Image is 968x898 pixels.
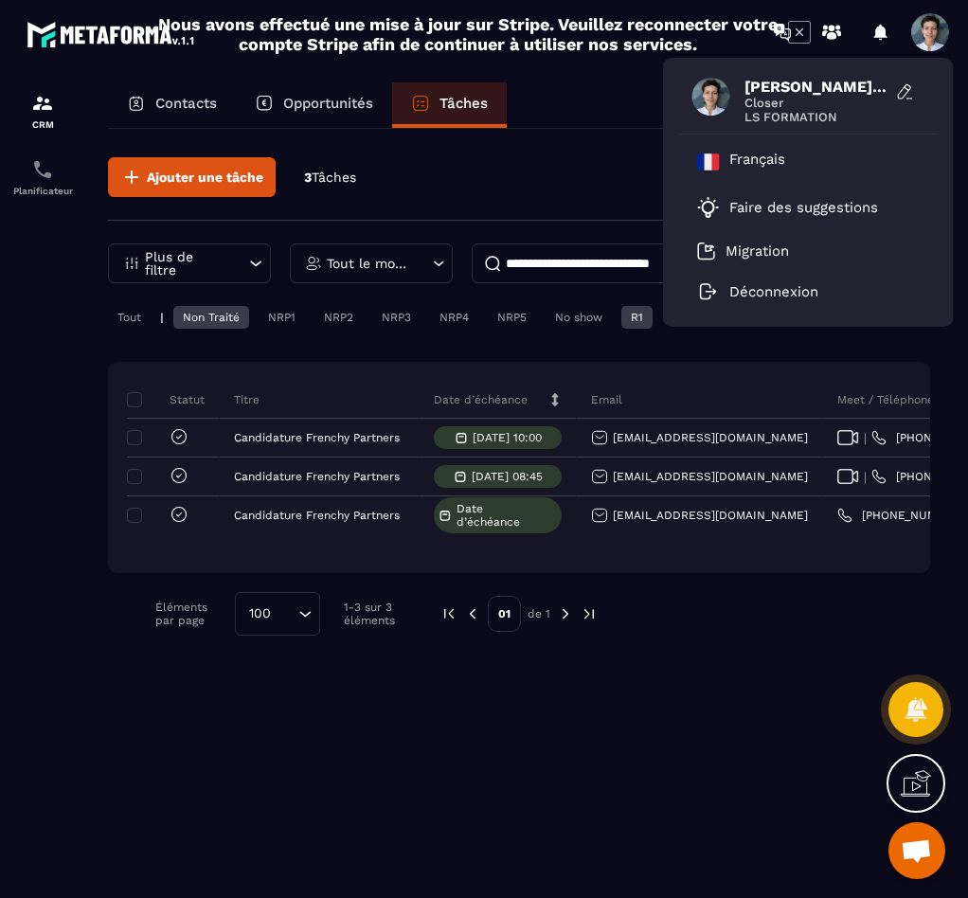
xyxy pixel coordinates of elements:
[27,17,197,51] img: logo
[591,392,622,407] p: Email
[108,82,236,128] a: Contacts
[864,470,867,484] span: |
[108,157,276,197] button: Ajouter une tâche
[697,196,896,219] a: Faire des suggestions
[392,82,507,128] a: Tâches
[430,306,478,329] div: NRP4
[344,601,412,627] p: 1-3 sur 3 éléments
[31,158,54,181] img: scheduler
[314,306,363,329] div: NRP2
[434,392,528,407] p: Date d’échéance
[557,605,574,622] img: next
[372,306,421,329] div: NRP3
[729,199,878,216] p: Faire des suggestions
[132,392,205,407] p: Statut
[234,509,400,522] p: Candidature Frenchy Partners
[155,601,225,627] p: Éléments par page
[439,95,488,112] p: Tâches
[473,431,542,444] p: [DATE] 10:00
[729,151,785,173] p: Français
[259,306,305,329] div: NRP1
[581,605,598,622] img: next
[621,306,653,329] div: R1
[5,186,81,196] p: Planificateur
[327,257,411,270] p: Tout le monde
[234,470,400,483] p: Candidature Frenchy Partners
[157,14,779,54] h2: Nous avons effectué une mise à jour sur Stripe. Veuillez reconnecter votre compte Stripe afin de ...
[546,306,612,329] div: No show
[234,431,400,444] p: Candidature Frenchy Partners
[744,110,887,124] span: LS FORMATION
[31,92,54,115] img: formation
[5,144,81,210] a: schedulerschedulerPlanificateur
[147,168,263,187] span: Ajouter une tâche
[744,78,887,96] span: [PERSON_NAME] [PERSON_NAME]
[5,119,81,130] p: CRM
[837,392,934,407] p: Meet / Téléphone
[160,311,164,324] p: |
[864,431,867,445] span: |
[278,603,294,624] input: Search for option
[283,95,373,112] p: Opportunités
[837,508,963,523] a: [PHONE_NUMBER]
[488,306,536,329] div: NRP5
[312,170,356,185] span: Tâches
[744,96,887,110] span: Closer
[488,596,521,632] p: 01
[888,822,945,879] a: Ouvrir le chat
[155,95,217,112] p: Contacts
[173,306,249,329] div: Non Traité
[528,606,550,621] p: de 1
[697,242,789,260] a: Migration
[108,306,151,329] div: Tout
[726,242,789,260] p: Migration
[5,78,81,144] a: formationformationCRM
[235,592,320,636] div: Search for option
[457,502,557,529] span: Date d’échéance
[472,470,543,483] p: [DATE] 08:45
[145,250,228,277] p: Plus de filtre
[464,605,481,622] img: prev
[242,603,278,624] span: 100
[234,392,260,407] p: Titre
[729,283,818,300] p: Déconnexion
[304,169,356,187] p: 3
[236,82,392,128] a: Opportunités
[440,605,457,622] img: prev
